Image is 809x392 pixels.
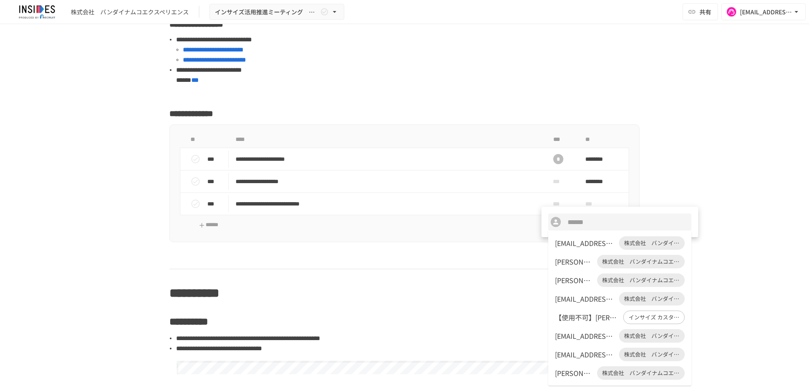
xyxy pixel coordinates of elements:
div: [PERSON_NAME] [555,368,594,378]
span: 株式会社 バンダイナムコエクスペリエンス [597,369,685,377]
span: 株式会社 バンダイナムコエクスペリエンス [619,332,685,340]
span: 株式会社 バンダイナムコエクスペリエンス [619,239,685,247]
span: 株式会社 バンダイナムコエクスペリエンス [597,276,685,284]
div: [PERSON_NAME] [555,257,594,267]
div: [EMAIL_ADDRESS][DOMAIN_NAME] [555,331,616,341]
div: [EMAIL_ADDRESS][DOMAIN_NAME] [555,294,616,304]
span: 株式会社 バンダイナムコエクスペリエンス [619,350,685,359]
span: 株式会社 バンダイナムコエクスペリエンス [619,295,685,303]
div: [PERSON_NAME] [555,275,594,285]
div: 【使用不可】[PERSON_NAME] [555,312,620,322]
div: [EMAIL_ADDRESS][DOMAIN_NAME] [555,238,616,248]
span: 株式会社 バンダイナムコエクスペリエンス [597,257,685,266]
span: インサイズ カスタマーサクセス [624,313,685,322]
div: [EMAIL_ADDRESS][DOMAIN_NAME] [555,349,616,360]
